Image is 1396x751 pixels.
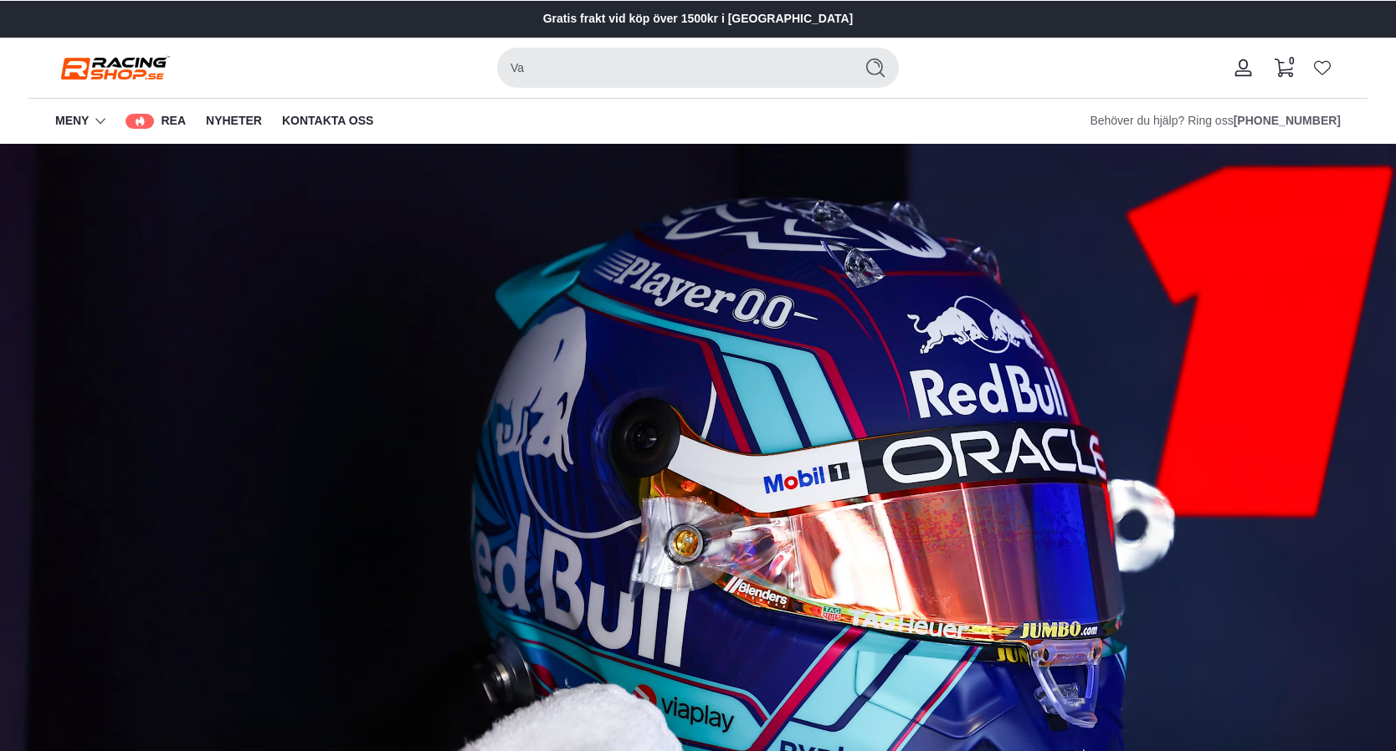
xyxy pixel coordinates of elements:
summary: Meny [55,99,105,144]
span: Nyheter [206,112,262,130]
a: Wishlist page link [1314,59,1331,76]
a: REA [126,99,186,144]
a: Varukorg [1264,41,1304,95]
a: Nyheter [206,99,262,144]
a: Gratis frakt vid köp över 1500kr i [GEOGRAPHIC_DATA] [543,10,854,28]
img: Racing shop [55,53,172,83]
modal-opener: Varukorgsfack [1264,41,1304,95]
a: Meny [55,112,89,130]
input: Sök på webbplatsen [497,48,845,88]
div: Behöver du hjälp? Ring oss [1090,112,1341,130]
a: Racing shop Racing shop [55,53,172,83]
a: Kontakta oss [282,99,373,144]
span: Kontakta oss [282,112,373,130]
span: REA [161,112,186,130]
slider-component: Bildspel [464,4,932,34]
a: Ring oss på +46303-40 49 05 [1234,112,1341,130]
